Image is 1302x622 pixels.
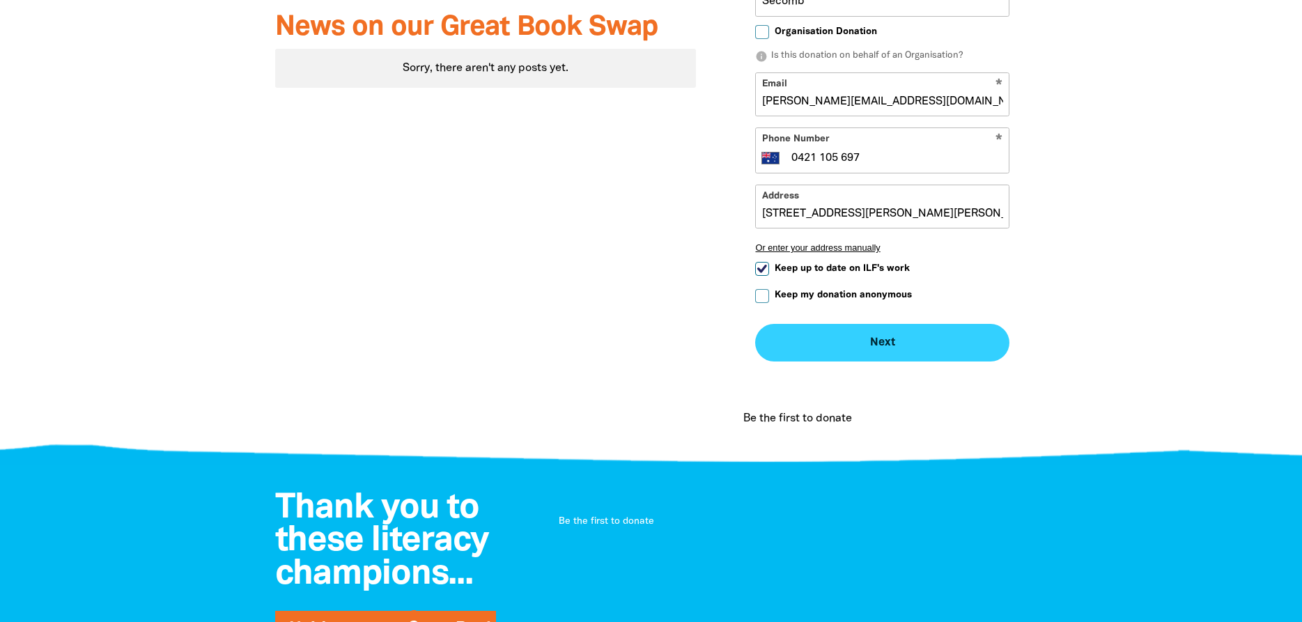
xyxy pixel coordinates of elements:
[275,49,697,88] div: Sorry, there aren't any posts yet.
[755,50,768,63] i: info
[553,506,1013,537] div: Donation stream
[775,288,912,302] span: Keep my donation anonymous
[755,49,1009,63] p: Is this donation on behalf of an Organisation?
[755,242,1009,253] button: Or enter your address manually
[275,13,697,43] h3: News on our Great Book Swap
[275,492,489,591] span: Thank you to these literacy champions...
[775,262,910,275] span: Keep up to date on ILF's work
[559,515,1007,529] p: Be the first to donate
[995,134,1002,147] i: Required
[755,324,1009,361] button: Next
[755,289,769,303] input: Keep my donation anonymous
[275,49,697,88] div: Paginated content
[755,25,769,39] input: Organisation Donation
[755,262,769,276] input: Keep up to date on ILF's work
[553,506,1013,537] div: Paginated content
[775,25,877,38] span: Organisation Donation
[738,394,1027,444] div: Donation stream
[743,410,852,427] p: Be the first to donate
